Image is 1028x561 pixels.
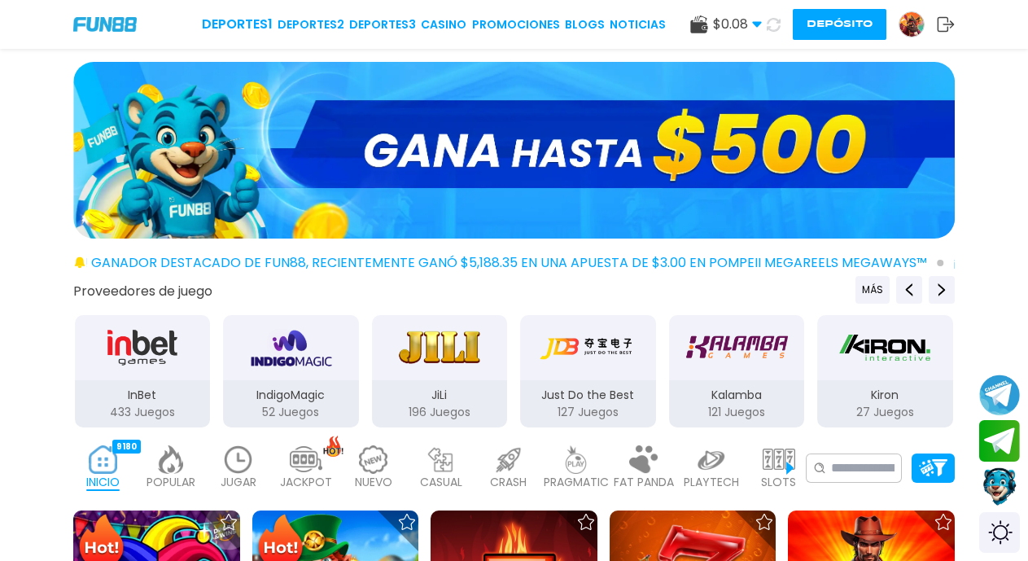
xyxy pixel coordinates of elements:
p: Kiron [817,387,953,404]
button: Proveedores de juego [73,283,212,300]
button: Join telegram channel [979,374,1020,416]
a: CASINO [421,16,466,33]
button: Just Do the Best [514,313,663,429]
img: hot [323,436,343,458]
button: Join telegram [979,420,1020,462]
a: NOTICIAS [610,16,666,33]
button: Kiron [811,313,960,429]
img: InBet [91,325,194,370]
img: playtech_light.webp [695,445,728,474]
button: JiLi [365,313,514,429]
button: Next providers [929,276,955,304]
a: Deportes2 [278,16,344,33]
p: FAT PANDA [614,474,674,491]
p: InBet [75,387,211,404]
img: Avatar [899,12,924,37]
p: Kalamba [669,387,805,404]
p: POPULAR [147,474,195,491]
p: 433 Juegos [75,404,211,421]
img: Kiron [833,325,936,370]
img: GANA hasta $500 [73,62,955,239]
p: 196 Juegos [372,404,508,421]
p: 52 Juegos [223,404,359,421]
a: Deportes1 [202,15,273,34]
p: INICIO [86,474,120,491]
button: Contact customer service [979,466,1020,508]
img: IndigoMagic [239,325,342,370]
p: CRASH [490,474,527,491]
button: Previous providers [896,276,922,304]
p: 27 Juegos [817,404,953,421]
button: InBet [68,313,217,429]
p: 121 Juegos [669,404,805,421]
img: JiLi [388,325,491,370]
p: JUGAR [221,474,256,491]
img: jackpot_light.webp [290,445,322,474]
button: Depósito [793,9,886,40]
img: home_active.webp [87,445,120,474]
img: popular_light.webp [155,445,187,474]
button: Previous providers [855,276,890,304]
div: 9180 [112,440,141,454]
p: PLAYTECH [684,474,739,491]
p: JiLi [372,387,508,404]
img: recent_light.webp [222,445,255,474]
a: BLOGS [565,16,605,33]
span: $ 0.08 [713,15,762,34]
p: PRAGMATIC [544,474,609,491]
p: IndigoMagic [223,387,359,404]
p: SLOTS [761,474,796,491]
a: Deportes3 [349,16,416,33]
img: Platform Filter [919,459,947,476]
img: pragmatic_light.webp [560,445,593,474]
p: Just Do the Best [520,387,656,404]
img: fat_panda_light.webp [628,445,660,474]
img: Kalamba [685,325,788,370]
img: crash_light.webp [492,445,525,474]
div: Switch theme [979,512,1020,553]
p: 127 Juegos [520,404,656,421]
img: Company Logo [73,17,137,31]
button: Kalamba [663,313,811,429]
img: Just Do the Best [536,325,639,370]
img: new_light.webp [357,445,390,474]
img: slots_light.webp [763,445,795,474]
img: casual_light.webp [425,445,457,474]
p: NUEVO [355,474,392,491]
a: Promociones [472,16,560,33]
p: JACKPOT [280,474,332,491]
button: IndigoMagic [217,313,365,429]
a: Avatar [899,11,937,37]
p: CASUAL [420,474,462,491]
